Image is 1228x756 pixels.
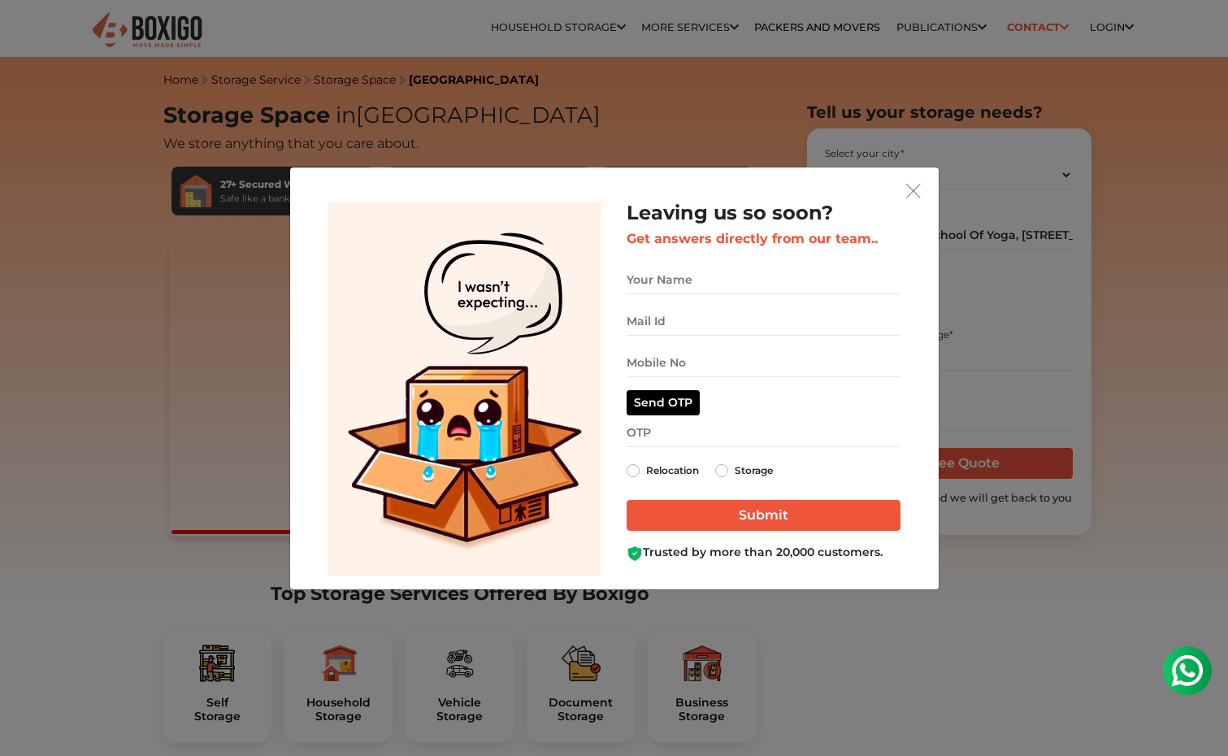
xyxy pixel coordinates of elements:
[328,202,602,576] img: Lead Welcome Image
[735,461,773,480] label: Storage
[627,500,900,531] input: Submit
[627,266,900,294] input: Your Name
[627,231,900,246] h3: Get answers directly from our team..
[627,545,643,562] img: Boxigo Customer Shield
[627,349,900,377] input: Mobile No
[16,16,49,49] img: whatsapp-icon.svg
[646,461,699,480] label: Relocation
[627,202,900,225] h2: Leaving us so soon?
[627,419,900,447] input: OTP
[627,307,900,336] input: Mail Id
[627,544,900,561] div: Trusted by more than 20,000 customers.
[906,184,921,198] img: exit
[627,390,700,415] button: Send OTP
